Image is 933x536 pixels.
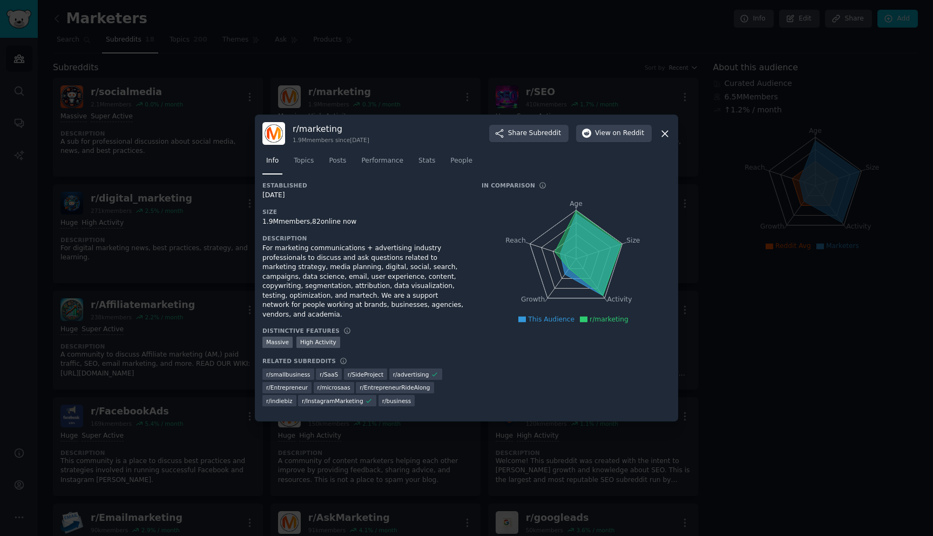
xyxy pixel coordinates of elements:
span: Share [508,129,561,138]
div: 1.9M members since [DATE] [293,136,369,144]
h3: Description [262,234,466,242]
span: r/ SideProject [348,371,384,378]
tspan: Growth [521,296,545,303]
tspan: Reach [505,237,526,244]
span: View [595,129,644,138]
h3: Distinctive Features [262,327,340,334]
div: High Activity [296,337,340,348]
span: This Audience [528,316,574,323]
button: Viewon Reddit [576,125,652,142]
a: Performance [357,152,407,175]
span: Stats [418,156,435,166]
span: r/marketing [590,316,628,323]
div: Massive [262,337,293,348]
h3: Established [262,182,466,189]
tspan: Age [570,200,583,207]
tspan: Activity [607,296,632,303]
span: Performance [361,156,403,166]
span: r/ Entrepreneur [266,384,308,391]
a: Posts [325,152,350,175]
span: r/ SaaS [320,371,338,378]
span: r/ InstagramMarketing [302,397,363,405]
span: Subreddit [529,129,561,138]
img: marketing [262,122,285,145]
a: Info [262,152,282,175]
h3: In Comparison [482,182,535,189]
span: Info [266,156,279,166]
h3: Size [262,208,466,216]
span: r/ microsaas [317,384,350,391]
span: r/ advertising [393,371,429,378]
a: People [447,152,476,175]
span: Posts [329,156,346,166]
span: r/ EntrepreneurRideAlong [360,384,430,391]
span: r/ indiebiz [266,397,293,405]
span: on Reddit [613,129,644,138]
span: Topics [294,156,314,166]
button: ShareSubreddit [489,125,569,142]
span: r/ smallbusiness [266,371,310,378]
div: 1.9M members, 82 online now [262,217,466,227]
h3: Related Subreddits [262,357,336,365]
span: People [450,156,472,166]
div: For marketing communications + advertising industry professionals to discuss and ask questions re... [262,244,466,319]
span: r/ business [382,397,411,405]
div: [DATE] [262,191,466,200]
a: Topics [290,152,317,175]
tspan: Size [626,237,640,244]
a: Stats [415,152,439,175]
h3: r/ marketing [293,123,369,135]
